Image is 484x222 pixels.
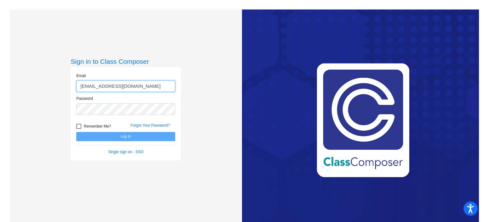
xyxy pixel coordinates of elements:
[76,96,93,101] label: Password
[76,73,86,79] label: Email
[84,123,111,130] span: Remember Me?
[71,57,181,65] h3: Sign in to Class Composer
[108,150,143,154] a: Single sign on - SSO
[130,123,170,128] a: Forgot Your Password?
[76,132,175,141] button: Log In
